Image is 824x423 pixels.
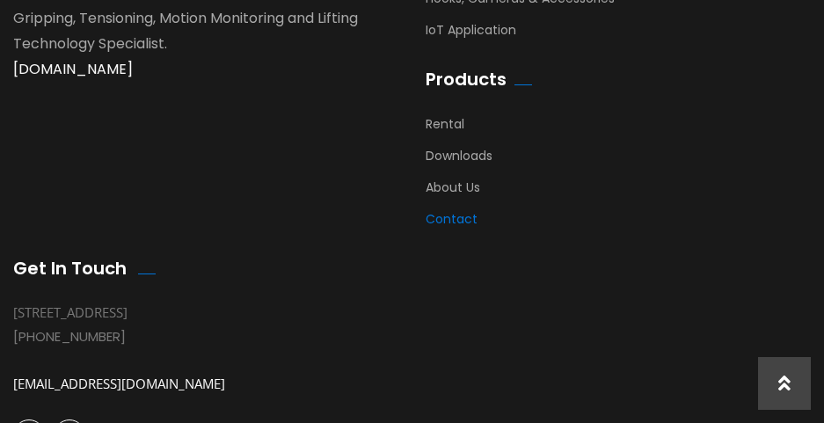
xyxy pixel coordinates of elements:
[426,69,507,90] h2: Products
[426,21,516,47] a: IoT Application
[13,59,133,79] a: [DOMAIN_NAME]
[426,115,464,142] a: Rental
[13,375,225,392] a: [EMAIL_ADDRESS][DOMAIN_NAME]
[13,258,127,279] h2: Get In Touch
[13,301,373,325] div: [STREET_ADDRESS]
[426,210,478,237] a: Contact
[13,325,373,348] div: [PHONE_NUMBER]
[426,179,480,205] a: About Us
[426,147,492,173] a: Downloads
